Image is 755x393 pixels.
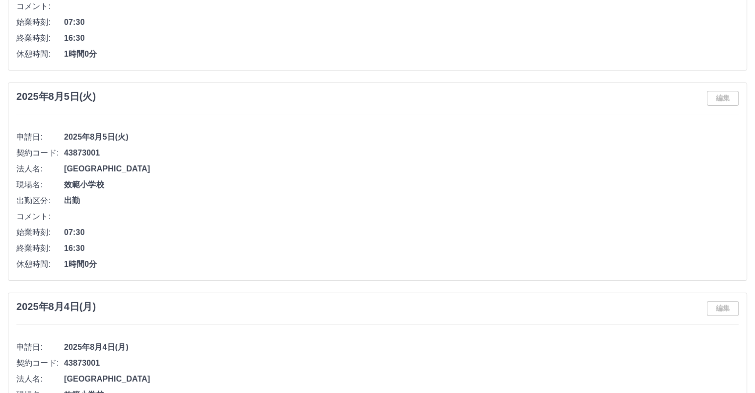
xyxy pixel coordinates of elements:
[16,373,64,385] span: 法人名:
[16,48,64,60] span: 休憩時間:
[16,301,96,313] h3: 2025年8月4日(月)
[16,0,64,12] span: コメント:
[16,357,64,369] span: 契約コード:
[64,195,739,207] span: 出勤
[16,163,64,175] span: 法人名:
[64,163,739,175] span: [GEOGRAPHIC_DATA]
[64,357,739,369] span: 43873001
[64,258,739,270] span: 1時間0分
[16,258,64,270] span: 休憩時間:
[64,341,739,353] span: 2025年8月4日(月)
[64,32,739,44] span: 16:30
[16,195,64,207] span: 出勤区分:
[16,16,64,28] span: 始業時刻:
[16,179,64,191] span: 現場名:
[16,131,64,143] span: 申請日:
[16,32,64,44] span: 終業時刻:
[64,48,739,60] span: 1時間0分
[16,91,96,102] h3: 2025年8月5日(火)
[16,227,64,238] span: 始業時刻:
[16,341,64,353] span: 申請日:
[16,147,64,159] span: 契約コード:
[64,16,739,28] span: 07:30
[64,242,739,254] span: 16:30
[64,147,739,159] span: 43873001
[16,242,64,254] span: 終業時刻:
[64,179,739,191] span: 效範小学校
[64,373,739,385] span: [GEOGRAPHIC_DATA]
[64,131,739,143] span: 2025年8月5日(火)
[16,211,64,223] span: コメント:
[64,227,739,238] span: 07:30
